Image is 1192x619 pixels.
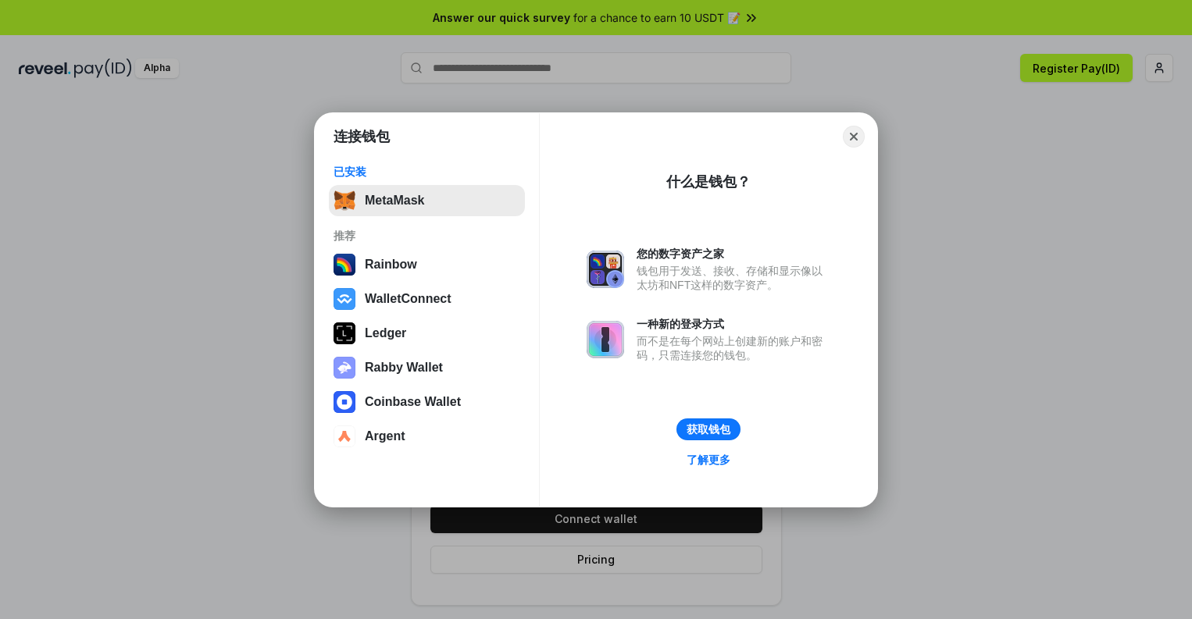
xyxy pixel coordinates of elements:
div: 已安装 [334,165,520,179]
div: 什么是钱包？ [666,173,751,191]
div: 一种新的登录方式 [637,317,830,331]
div: MetaMask [365,194,424,208]
button: 获取钱包 [676,418,741,440]
div: Ledger [365,326,406,340]
img: svg+xml,%3Csvg%20fill%3D%22none%22%20height%3D%2233%22%20viewBox%3D%220%200%2035%2033%22%20width%... [334,190,355,212]
img: svg+xml,%3Csvg%20xmlns%3D%22http%3A%2F%2Fwww.w3.org%2F2000%2Fsvg%22%20fill%3D%22none%22%20viewBox... [587,251,624,288]
a: 了解更多 [677,450,740,470]
button: Close [843,126,865,148]
button: WalletConnect [329,283,525,315]
div: Coinbase Wallet [365,395,461,409]
div: 而不是在每个网站上创建新的账户和密码，只需连接您的钱包。 [637,334,830,362]
div: WalletConnect [365,292,451,306]
h1: 连接钱包 [334,127,390,146]
div: 钱包用于发送、接收、存储和显示像以太坊和NFT这样的数字资产。 [637,264,830,292]
div: 获取钱包 [687,422,730,436]
div: Argent [365,429,405,443]
button: Rainbow [329,249,525,280]
img: svg+xml,%3Csvg%20xmlns%3D%22http%3A%2F%2Fwww.w3.org%2F2000%2Fsvg%22%20width%3D%2228%22%20height%3... [334,322,355,344]
button: MetaMask [329,185,525,216]
div: Rabby Wallet [365,361,443,375]
img: svg+xml,%3Csvg%20width%3D%2228%22%20height%3D%2228%22%20viewBox%3D%220%200%2028%2028%22%20fill%3D... [334,391,355,413]
img: svg+xml,%3Csvg%20width%3D%22120%22%20height%3D%22120%22%20viewBox%3D%220%200%20120%20120%22%20fil... [334,254,355,276]
button: Argent [329,421,525,452]
div: 推荐 [334,229,520,243]
img: svg+xml,%3Csvg%20xmlns%3D%22http%3A%2F%2Fwww.w3.org%2F2000%2Fsvg%22%20fill%3D%22none%22%20viewBox... [334,357,355,379]
button: Rabby Wallet [329,352,525,383]
div: 您的数字资产之家 [637,247,830,261]
button: Ledger [329,318,525,349]
img: svg+xml,%3Csvg%20width%3D%2228%22%20height%3D%2228%22%20viewBox%3D%220%200%2028%2028%22%20fill%3D... [334,288,355,310]
img: svg+xml,%3Csvg%20width%3D%2228%22%20height%3D%2228%22%20viewBox%3D%220%200%2028%2028%22%20fill%3D... [334,425,355,447]
img: svg+xml,%3Csvg%20xmlns%3D%22http%3A%2F%2Fwww.w3.org%2F2000%2Fsvg%22%20fill%3D%22none%22%20viewBox... [587,321,624,358]
button: Coinbase Wallet [329,386,525,418]
div: Rainbow [365,258,417,272]
div: 了解更多 [687,453,730,467]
